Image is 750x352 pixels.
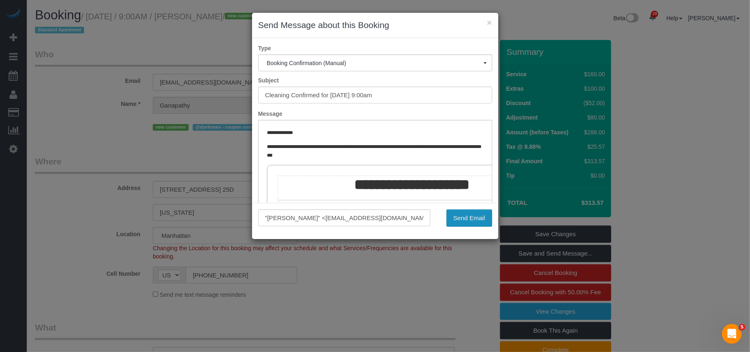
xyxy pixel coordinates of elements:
button: Send Email [446,209,492,227]
span: 5 [739,324,745,331]
label: Subject [252,76,498,84]
h3: Send Message about this Booking [258,19,492,31]
button: Booking Confirmation (Manual) [258,54,492,71]
span: Booking Confirmation (Manual) [267,60,484,66]
label: Message [252,110,498,118]
iframe: Intercom live chat [722,324,742,344]
iframe: Rich Text Editor, editor1 [259,120,492,249]
input: Subject [258,87,492,103]
label: Type [252,44,498,52]
button: × [487,18,492,27]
